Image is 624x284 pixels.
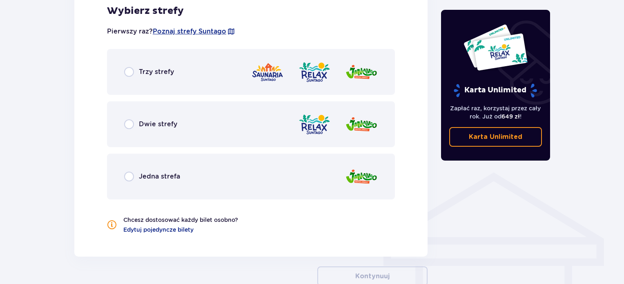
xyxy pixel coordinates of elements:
img: Saunaria [251,60,284,84]
img: Jamango [345,60,378,84]
p: Pierwszy raz? [107,27,235,36]
a: Edytuj pojedyncze bilety [123,226,194,234]
img: Jamango [345,165,378,188]
span: Jedna strefa [139,172,180,181]
a: Poznaj strefy Suntago [153,27,226,36]
p: Karta Unlimited [453,83,538,98]
p: Karta Unlimited [469,132,522,141]
p: Kontynuuj [355,272,390,281]
a: Karta Unlimited [449,127,542,147]
img: Jamango [345,113,378,136]
h2: Wybierz strefy [107,5,395,17]
span: 649 zł [501,113,520,120]
img: Dwie karty całoroczne do Suntago z napisem 'UNLIMITED RELAX', na białym tle z tropikalnymi liśćmi... [463,24,528,71]
span: Dwie strefy [139,120,177,129]
p: Chcesz dostosować każdy bilet osobno? [123,216,238,224]
img: Relax [298,60,331,84]
p: Zapłać raz, korzystaj przez cały rok. Już od ! [449,104,542,121]
img: Relax [298,113,331,136]
span: Trzy strefy [139,67,174,76]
